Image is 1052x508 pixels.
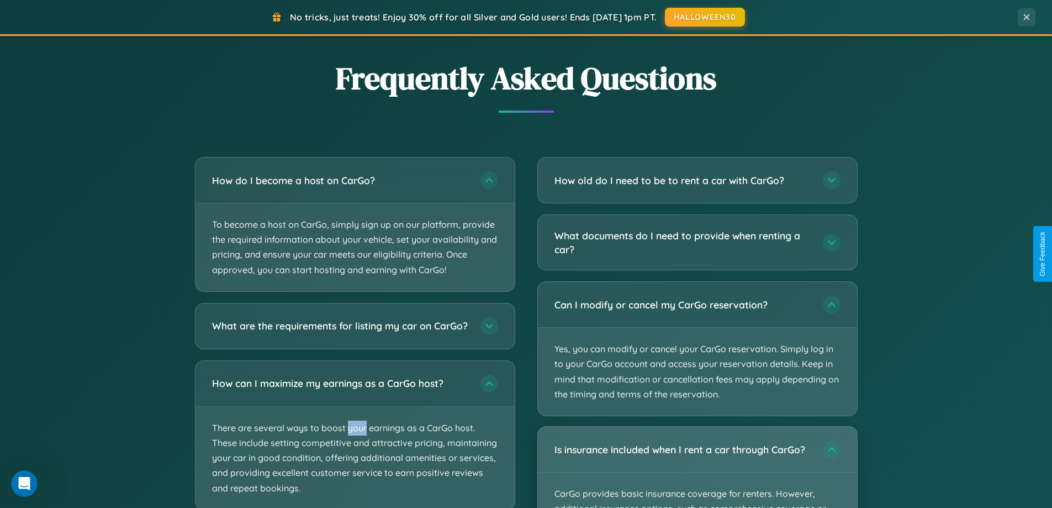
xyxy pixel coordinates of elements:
[665,8,745,27] button: HALLOWEEN30
[195,57,858,99] h2: Frequently Asked Questions
[212,319,469,333] h3: What are the requirements for listing my car on CarGo?
[554,298,812,312] h3: Can I modify or cancel my CarGo reservation?
[212,174,469,187] h3: How do I become a host on CarGo?
[290,12,657,23] span: No tricks, just treats! Enjoy 30% off for all Silver and Gold users! Ends [DATE] 1pm PT.
[538,328,857,416] p: Yes, you can modify or cancel your CarGo reservation. Simply log in to your CarGo account and acc...
[195,203,515,291] p: To become a host on CarGo, simply sign up on our platform, provide the required information about...
[554,443,812,457] h3: Is insurance included when I rent a car through CarGo?
[1039,232,1046,276] div: Give Feedback
[212,376,469,390] h3: How can I maximize my earnings as a CarGo host?
[554,229,812,256] h3: What documents do I need to provide when renting a car?
[554,174,812,187] h3: How old do I need to be to rent a car with CarGo?
[11,470,38,497] iframe: Intercom live chat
